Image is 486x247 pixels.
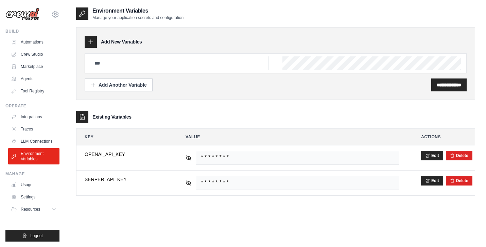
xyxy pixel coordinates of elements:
button: Delete [450,153,468,158]
a: Agents [8,73,59,84]
p: Manage your application secrets and configuration [92,15,184,20]
button: Logout [5,230,59,242]
a: LLM Connections [8,136,59,147]
div: Build [5,29,59,34]
img: Logo [5,8,39,21]
button: Delete [450,178,468,183]
div: Manage [5,171,59,177]
th: Actions [413,129,475,145]
a: Environment Variables [8,148,59,164]
a: Integrations [8,111,59,122]
a: Traces [8,124,59,135]
a: Settings [8,192,59,202]
button: Edit [421,176,443,186]
th: Key [76,129,172,145]
span: SERPER_API_KEY [85,176,164,183]
a: Tool Registry [8,86,59,96]
button: Edit [421,151,443,160]
h2: Environment Variables [92,7,184,15]
div: Operate [5,103,59,109]
a: Crew Studio [8,49,59,60]
span: Resources [21,207,40,212]
a: Marketplace [8,61,59,72]
a: Automations [8,37,59,48]
h3: Add New Variables [101,38,142,45]
h3: Existing Variables [92,113,132,120]
div: Add Another Variable [90,82,147,88]
a: Usage [8,179,59,190]
span: Logout [30,233,43,239]
span: OPENAI_API_KEY [85,151,164,158]
button: Resources [8,204,59,215]
button: Add Another Variable [85,78,153,91]
th: Value [177,129,407,145]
